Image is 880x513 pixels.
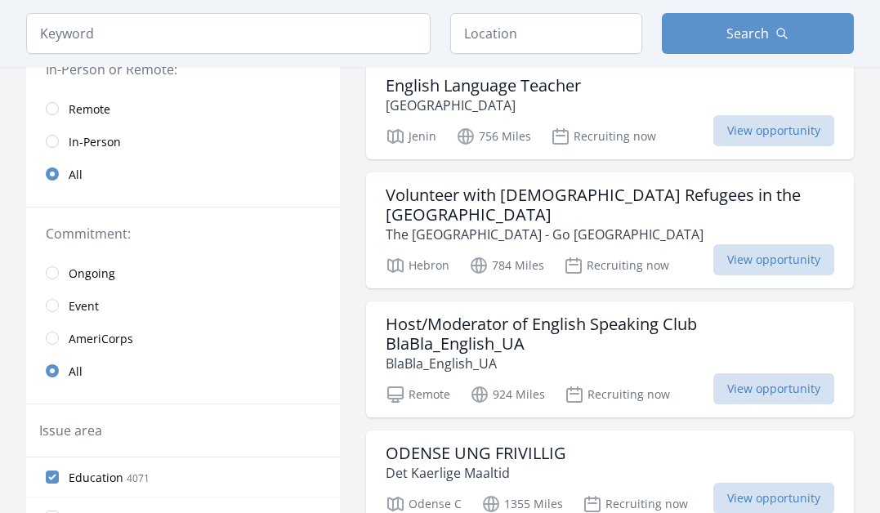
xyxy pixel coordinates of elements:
[386,256,449,275] p: Hebron
[26,256,340,289] a: Ongoing
[69,331,133,347] span: AmeriCorps
[386,444,566,463] h3: ODENSE UNG FRIVILLIG
[386,225,834,244] p: The [GEOGRAPHIC_DATA] - Go [GEOGRAPHIC_DATA]
[386,314,834,354] h3: Host/Moderator of English Speaking Club BlaBla_English_UA
[69,265,115,282] span: Ongoing
[26,355,340,387] a: All
[69,134,121,150] span: In-Person
[551,127,656,146] p: Recruiting now
[26,158,340,190] a: All
[69,364,83,380] span: All
[127,471,150,485] span: 4071
[450,13,642,54] input: Location
[726,24,769,43] span: Search
[366,63,854,159] a: English Language Teacher [GEOGRAPHIC_DATA] Jenin 756 Miles Recruiting now View opportunity
[713,115,834,146] span: View opportunity
[46,471,59,484] input: Education 4071
[26,125,340,158] a: In-Person
[386,354,834,373] p: BlaBla_English_UA
[366,301,854,417] a: Host/Moderator of English Speaking Club BlaBla_English_UA BlaBla_English_UA Remote 924 Miles Recr...
[456,127,531,146] p: 756 Miles
[46,224,320,243] legend: Commitment:
[470,385,545,404] p: 924 Miles
[39,421,102,440] legend: Issue area
[386,463,566,483] p: Det Kaerlige Maaltid
[713,373,834,404] span: View opportunity
[26,92,340,125] a: Remote
[366,172,854,288] a: Volunteer with [DEMOGRAPHIC_DATA] Refugees in the [GEOGRAPHIC_DATA] The [GEOGRAPHIC_DATA] - Go [G...
[26,289,340,322] a: Event
[69,101,110,118] span: Remote
[69,470,123,486] span: Education
[713,244,834,275] span: View opportunity
[26,322,340,355] a: AmeriCorps
[662,13,854,54] button: Search
[386,96,581,115] p: [GEOGRAPHIC_DATA]
[26,13,431,54] input: Keyword
[564,256,669,275] p: Recruiting now
[565,385,670,404] p: Recruiting now
[386,76,581,96] h3: English Language Teacher
[386,185,834,225] h3: Volunteer with [DEMOGRAPHIC_DATA] Refugees in the [GEOGRAPHIC_DATA]
[386,385,450,404] p: Remote
[69,167,83,183] span: All
[469,256,544,275] p: 784 Miles
[46,60,320,79] legend: In-Person or Remote:
[69,298,99,314] span: Event
[386,127,436,146] p: Jenin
